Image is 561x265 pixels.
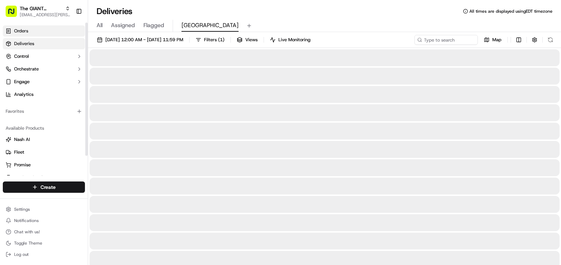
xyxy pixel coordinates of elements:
input: Got a question? Start typing here... [18,45,127,53]
button: Notifications [3,216,85,226]
span: Chat with us! [14,229,40,235]
a: 💻API Documentation [57,99,116,112]
h1: Deliveries [97,6,132,17]
button: [EMAIL_ADDRESS][PERSON_NAME][DOMAIN_NAME] [20,12,70,18]
button: Promise [3,159,85,171]
span: Analytics [14,91,33,98]
span: Notifications [14,218,39,223]
button: The GIANT Company[EMAIL_ADDRESS][PERSON_NAME][DOMAIN_NAME] [3,3,73,20]
button: Live Monitoring [267,35,314,45]
a: Powered byPylon [50,119,85,125]
span: Toggle Theme [14,240,42,246]
span: Assigned [111,21,135,30]
a: Deliveries [3,38,85,49]
span: Control [14,53,29,60]
span: Pylon [70,119,85,125]
a: Fleet [6,149,82,155]
span: Map [492,37,501,43]
span: Deliveries [14,41,34,47]
span: Filters [204,37,224,43]
div: We're available if you need us! [24,74,89,80]
span: Create [41,184,56,191]
input: Type to search [414,35,478,45]
div: Available Products [3,123,85,134]
button: [DATE] 12:00 AM - [DATE] 11:59 PM [94,35,186,45]
a: Analytics [3,89,85,100]
div: Start new chat [24,67,116,74]
button: Settings [3,204,85,214]
img: 1736555255976-a54dd68f-1ca7-489b-9aae-adbdc363a1c4 [7,67,20,80]
button: Nash AI [3,134,85,145]
span: All [97,21,103,30]
button: The GIANT Company [20,5,62,12]
span: Live Monitoring [278,37,310,43]
button: Start new chat [120,69,128,78]
span: Flagged [143,21,164,30]
span: Promise [14,162,31,168]
span: Log out [14,252,29,257]
div: Favorites [3,106,85,117]
a: Promise [6,162,82,168]
button: Orchestrate [3,63,85,75]
button: Log out [3,249,85,259]
button: Filters(1) [192,35,228,45]
span: Product Catalog [14,174,48,181]
a: Orders [3,25,85,37]
span: API Documentation [67,102,113,109]
span: Nash AI [14,136,30,143]
span: Orders [14,28,28,34]
button: Engage [3,76,85,87]
button: Product Catalog [3,172,85,183]
img: Nash [7,7,21,21]
button: Chat with us! [3,227,85,237]
div: 📗 [7,103,13,109]
button: Toggle Theme [3,238,85,248]
span: Knowledge Base [14,102,54,109]
span: Settings [14,207,30,212]
span: Views [245,37,258,43]
div: 💻 [60,103,65,109]
button: Create [3,181,85,193]
span: ( 1 ) [218,37,224,43]
span: Orchestrate [14,66,39,72]
a: Nash AI [6,136,82,143]
span: [DATE] 12:00 AM - [DATE] 11:59 PM [105,37,183,43]
button: Views [234,35,261,45]
span: All times are displayed using EDT timezone [469,8,553,14]
a: 📗Knowledge Base [4,99,57,112]
a: Product Catalog [6,174,82,181]
button: Fleet [3,147,85,158]
button: Map [481,35,505,45]
span: [GEOGRAPHIC_DATA] [181,21,239,30]
p: Welcome 👋 [7,28,128,39]
span: Fleet [14,149,24,155]
button: Control [3,51,85,62]
span: Engage [14,79,30,85]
